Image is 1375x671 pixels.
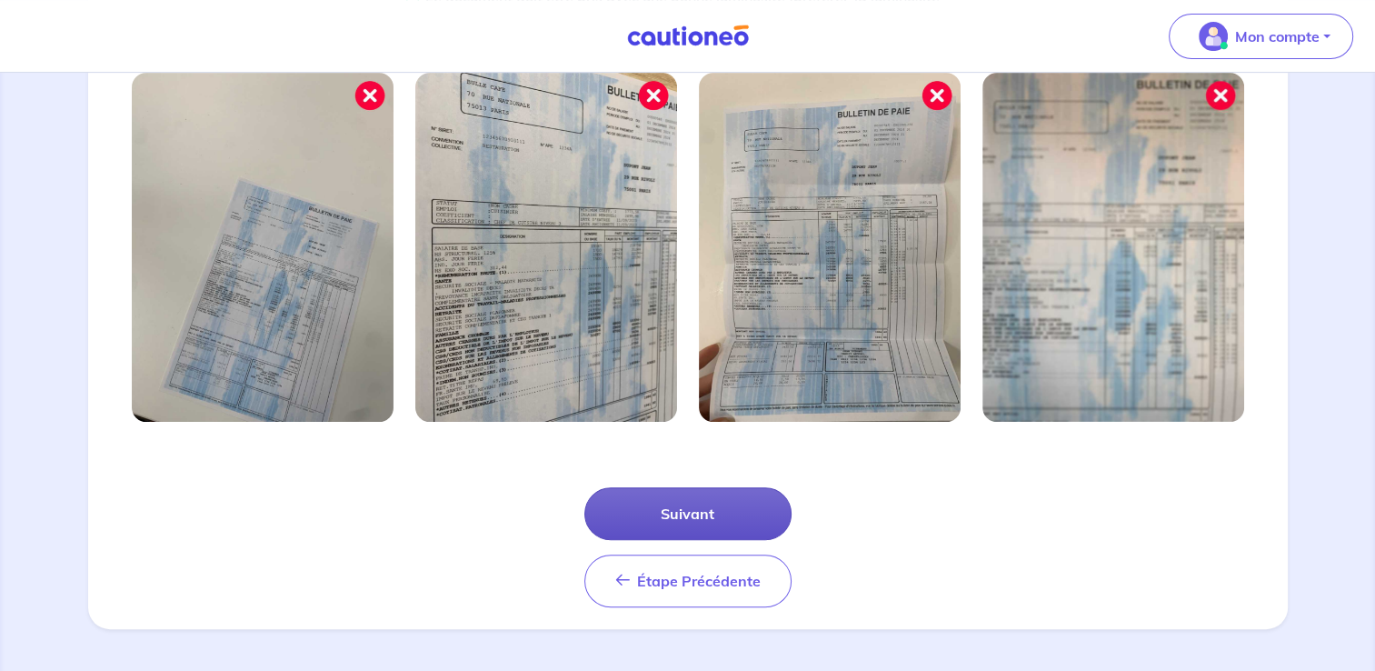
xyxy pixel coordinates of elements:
button: Étape Précédente [584,555,792,607]
span: Étape Précédente [637,572,761,590]
img: Image mal cadrée 1 [132,73,394,422]
button: Suivant [584,487,792,540]
img: Image mal cadrée 3 [699,73,961,422]
p: Mon compte [1235,25,1320,47]
button: illu_account_valid_menu.svgMon compte [1169,14,1353,59]
img: illu_account_valid_menu.svg [1199,22,1228,51]
img: Image mal cadrée 4 [982,73,1244,422]
img: Cautioneo [620,25,756,47]
img: Image mal cadrée 2 [415,73,677,422]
